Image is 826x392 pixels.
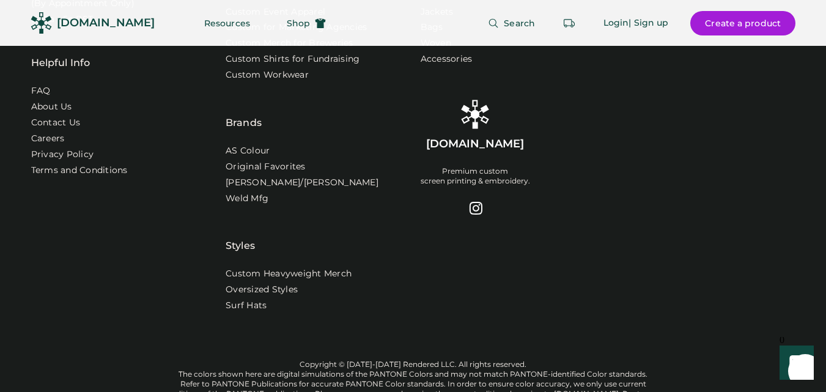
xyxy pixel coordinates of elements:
[421,166,530,186] div: Premium custom screen printing & embroidery.
[31,149,94,161] a: Privacy Policy
[31,85,51,97] a: FAQ
[226,85,262,130] div: Brands
[226,193,268,205] a: Weld Mfg
[31,133,65,145] a: Careers
[31,165,128,177] div: Terms and Conditions
[31,12,52,34] img: Rendered Logo - Screens
[226,145,270,157] a: AS Colour
[226,208,255,253] div: Styles
[226,161,306,173] a: Original Favorites
[226,300,267,312] a: Surf Hats
[226,284,298,296] a: Oversized Styles
[226,69,309,81] a: Custom Workwear
[557,11,581,35] button: Retrieve an order
[426,136,524,152] div: [DOMAIN_NAME]
[31,56,90,70] div: Helpful Info
[226,268,352,280] a: Custom Heavyweight Merch
[226,177,378,189] a: [PERSON_NAME]/[PERSON_NAME]
[473,11,550,35] button: Search
[504,19,535,28] span: Search
[460,100,490,129] img: Rendered Logo - Screens
[272,11,341,35] button: Shop
[190,11,265,35] button: Resources
[31,101,72,113] a: About Us
[421,53,473,65] a: Accessories
[768,337,820,390] iframe: Front Chat
[226,53,360,65] a: Custom Shirts for Fundraising
[31,117,81,129] a: Contact Us
[57,15,155,31] div: [DOMAIN_NAME]
[690,11,795,35] button: Create a product
[629,17,668,29] div: | Sign up
[287,19,310,28] span: Shop
[603,17,629,29] div: Login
